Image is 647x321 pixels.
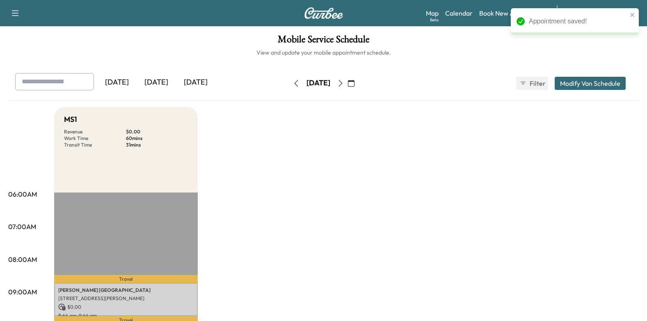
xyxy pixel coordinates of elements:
p: Revenue [64,128,126,135]
p: 60 mins [126,135,188,142]
img: Curbee Logo [304,7,343,19]
div: Beta [430,17,439,23]
p: 08:00AM [8,255,37,264]
div: [DATE] [137,73,176,92]
a: MapBeta [426,8,439,18]
p: 31 mins [126,142,188,148]
span: Filter [530,78,544,88]
p: Travel [54,275,198,283]
p: 07:00AM [8,222,36,232]
p: [PERSON_NAME] [GEOGRAPHIC_DATA] [58,287,194,293]
p: 8:44 am - 9:44 am [58,312,194,319]
h5: MS1 [64,114,77,125]
div: [DATE] [97,73,137,92]
div: [DATE] [176,73,215,92]
p: [STREET_ADDRESS][PERSON_NAME] [58,295,194,302]
a: Calendar [445,8,473,18]
p: Transit Time [64,142,126,148]
p: $ 0.00 [126,128,188,135]
a: Book New Appointment [479,8,549,18]
button: Filter [516,77,548,90]
h1: Mobile Service Schedule [8,34,639,48]
h6: View and update your mobile appointment schedule. [8,48,639,57]
p: Work Time [64,135,126,142]
p: 06:00AM [8,189,37,199]
div: Appointment saved! [529,16,627,26]
p: $ 0.00 [58,303,194,311]
p: 09:00AM [8,287,37,297]
div: [DATE] [306,78,330,88]
button: close [630,11,636,18]
button: Modify Van Schedule [555,77,626,90]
